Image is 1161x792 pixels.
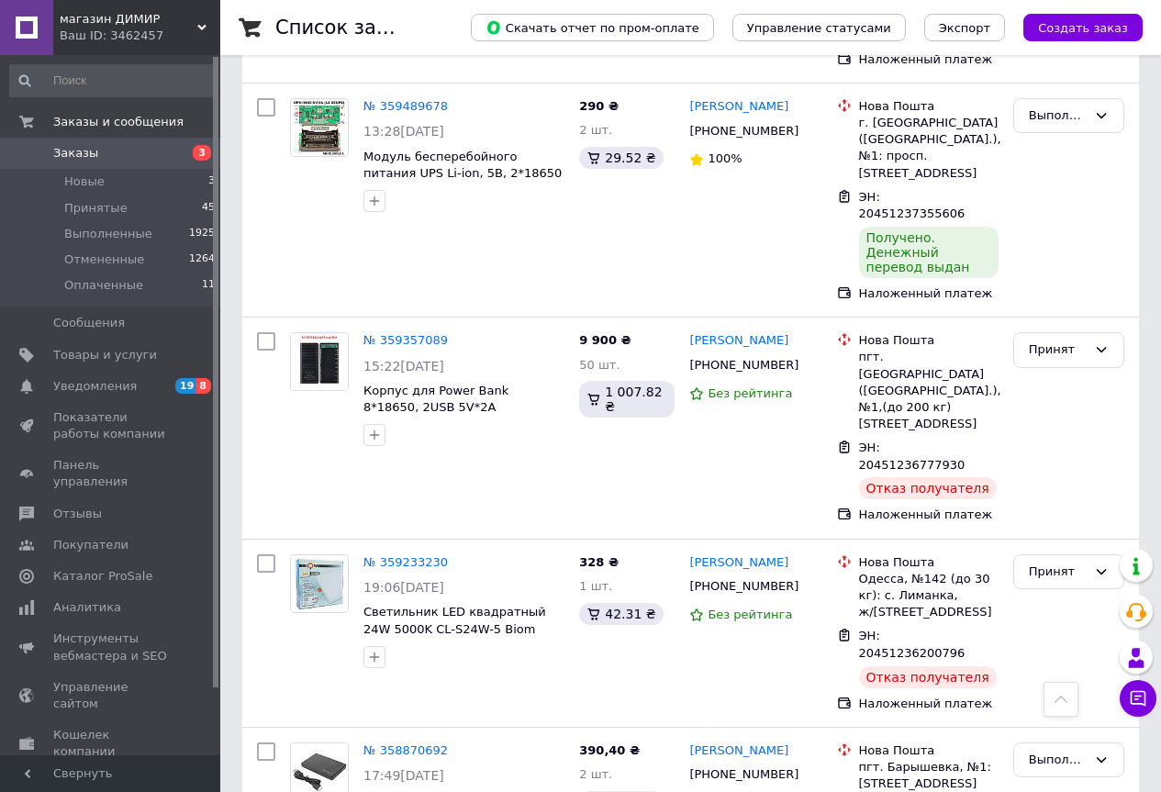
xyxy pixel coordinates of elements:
span: Заказы [53,145,98,162]
a: [PERSON_NAME] [689,742,788,760]
span: ЭН: 20451236777930 [859,441,966,472]
span: 15:22[DATE] [363,359,444,374]
div: Нова Пошта [859,742,999,759]
div: Отказ получателя [859,666,997,688]
span: 11 [202,277,215,294]
div: Выполнен [1029,751,1087,770]
a: Создать заказ [1005,20,1143,34]
div: Ваш ID: 3462457 [60,28,220,44]
div: Принят [1029,340,1087,360]
a: [PERSON_NAME] [689,98,788,116]
img: Фото товару [291,99,348,156]
span: Создать заказ [1038,21,1128,35]
span: Покупатели [53,537,128,553]
span: 50 шт. [579,358,620,372]
span: 328 ₴ [579,555,619,569]
a: [PERSON_NAME] [689,554,788,572]
h1: Список заказов [275,17,433,39]
span: ЭН: 20451237355606 [859,190,966,221]
a: № 359489678 [363,99,448,113]
a: Фото товару [290,332,349,391]
span: Принятые [64,200,128,217]
span: 1 шт. [579,579,612,593]
a: Фото товару [290,554,349,613]
span: 17:49[DATE] [363,768,444,783]
span: Управление статусами [747,21,891,35]
a: № 359233230 [363,555,448,569]
a: Корпус для Power Bank 8*18650, 2USB 5V*2A [363,384,508,415]
a: Фото товару [290,98,349,157]
div: Одесса, №142 (до 30 кг): с. Лиманка, ж/[STREET_ADDRESS] [859,571,999,621]
span: Товары и услуги [53,347,157,363]
div: Отказ получателя [859,477,997,499]
span: [PHONE_NUMBER] [689,358,798,372]
a: № 358870692 [363,743,448,757]
button: Чат с покупателем [1120,680,1156,717]
span: Уведомления [53,378,137,395]
input: Поиск [9,64,217,97]
span: 13:28[DATE] [363,124,444,139]
span: Сообщения [53,315,125,331]
button: Управление статусами [732,14,906,41]
div: г. [GEOGRAPHIC_DATA] ([GEOGRAPHIC_DATA].), №1: просп. [STREET_ADDRESS] [859,115,999,182]
a: [PERSON_NAME] [689,332,788,350]
span: 1264 [189,251,215,268]
span: [PHONE_NUMBER] [689,767,798,781]
img: Фото товару [291,333,348,390]
button: Экспорт [924,14,1005,41]
span: Управление сайтом [53,679,170,712]
span: Отмененные [64,251,144,268]
span: 19 [175,378,196,394]
span: 19:06[DATE] [363,580,444,595]
span: Без рейтинга [708,608,792,621]
div: Выполнен [1029,106,1087,126]
span: 45 [202,200,215,217]
span: Аналитика [53,599,121,616]
span: магазин ДИМИР [60,11,197,28]
div: Наложенный платеж [859,51,999,68]
a: Светильник LED квадратный 24W 5000K CL-S24W-5 Biom [363,605,546,636]
span: 290 ₴ [579,99,619,113]
span: Заказы и сообщения [53,114,184,130]
div: Нова Пошта [859,332,999,349]
span: 3 [193,145,211,161]
span: Без рейтинга [708,386,792,400]
div: Получено. Денежный перевод выдан [859,227,999,278]
img: Фото товару [291,555,348,612]
div: Нова Пошта [859,98,999,115]
span: 2 шт. [579,123,612,137]
div: 1 007.82 ₴ [579,381,675,418]
div: пгт. [GEOGRAPHIC_DATA] ([GEOGRAPHIC_DATA].), №1,(до 200 кг) [STREET_ADDRESS] [859,349,999,432]
span: 390,40 ₴ [579,743,640,757]
span: ЭН: 20451236200796 [859,629,966,660]
span: Панель управления [53,457,170,490]
span: 8 [196,378,211,394]
span: Инструменты вебмастера и SEO [53,630,170,664]
button: Создать заказ [1023,14,1143,41]
span: Оплаченные [64,277,143,294]
div: 29.52 ₴ [579,147,663,169]
span: Новые [64,173,105,190]
span: Экспорт [939,21,990,35]
div: Наложенный платеж [859,285,999,302]
div: Наложенный платеж [859,696,999,712]
span: Показатели работы компании [53,409,170,442]
a: Модуль бесперебойного питания UPS Li-ion, 5В, 2*18650 [363,150,562,181]
div: Нова Пошта [859,554,999,571]
span: 100% [708,151,742,165]
div: 42.31 ₴ [579,603,663,625]
span: 1925 [189,226,215,242]
span: Каталог ProSale [53,568,152,585]
span: 2 шт. [579,767,612,781]
span: Скачать отчет по пром-оплате [486,19,699,36]
span: [PHONE_NUMBER] [689,124,798,138]
div: Наложенный платеж [859,507,999,523]
button: Скачать отчет по пром-оплате [471,14,714,41]
span: Отзывы [53,506,102,522]
span: 3 [208,173,215,190]
div: Принят [1029,563,1087,582]
span: Выполненные [64,226,152,242]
